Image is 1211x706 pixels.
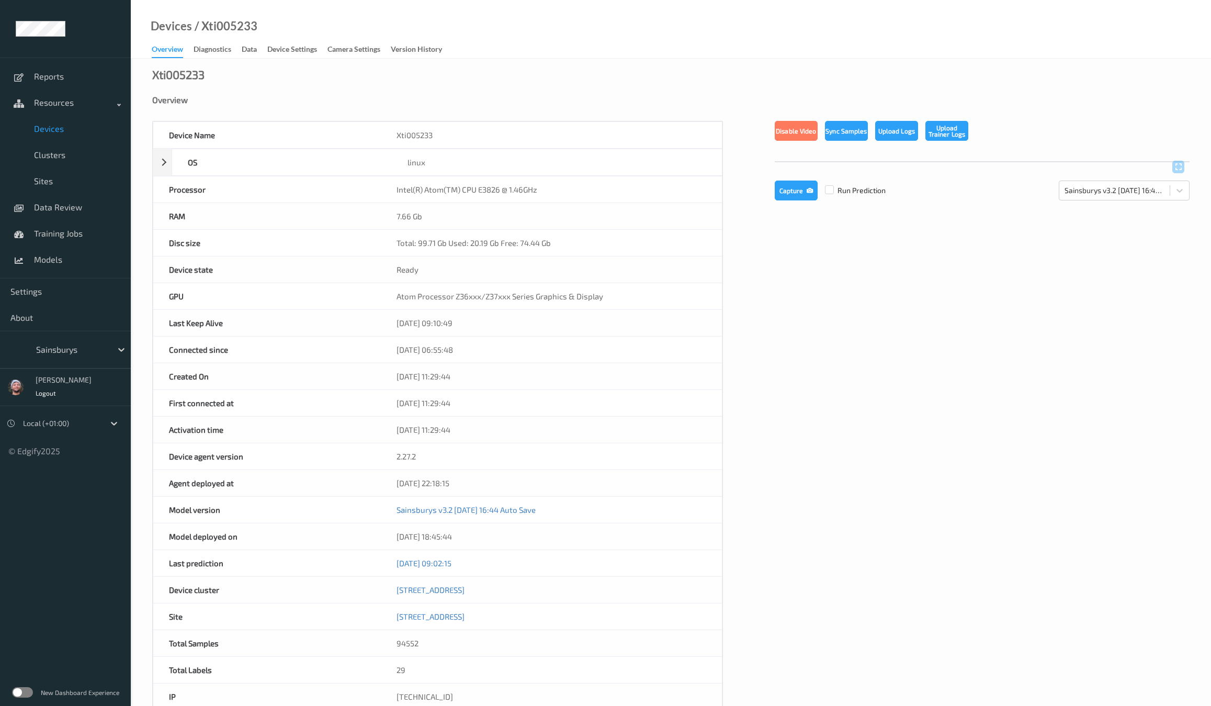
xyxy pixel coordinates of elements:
div: / Xti005233 [192,21,257,31]
div: [DATE] 11:29:44 [381,390,722,416]
div: Xti005233 [381,122,722,148]
div: Ready [381,256,722,283]
div: OSlinux [153,149,722,176]
div: Device cluster [153,577,381,603]
div: Last Keep Alive [153,310,381,336]
div: Disc size [153,230,381,256]
div: Version History [391,44,442,57]
div: GPU [153,283,381,309]
a: Data [242,42,267,57]
div: [DATE] 11:29:44 [381,363,722,389]
span: Run Prediction [818,185,886,196]
div: Overview [152,44,183,58]
div: Connected since [153,337,381,363]
div: RAM [153,203,381,229]
div: 7.66 Gb [381,203,722,229]
button: Upload Logs [875,121,918,141]
div: Atom Processor Z36xxx/Z37xxx Series Graphics & Display [381,283,722,309]
a: Sainsburys v3.2 [DATE] 16:44 Auto Save [397,505,536,514]
div: OS [172,149,392,175]
div: Device Name [153,122,381,148]
button: Capture [775,181,818,200]
a: Camera Settings [327,42,391,57]
div: Model deployed on [153,523,381,550]
a: [STREET_ADDRESS] [397,585,465,595]
div: Device agent version [153,443,381,469]
div: Created On [153,363,381,389]
div: 29 [381,657,722,683]
div: Intel(R) Atom(TM) CPU E3826 @ 1.46GHz [381,176,722,203]
a: Overview [152,42,194,58]
div: Camera Settings [327,44,380,57]
div: Overview [152,95,1190,105]
a: [STREET_ADDRESS] [397,612,465,621]
div: linux [392,149,721,175]
div: 2.27.2 [381,443,722,469]
a: Devices [151,21,192,31]
div: Diagnostics [194,44,231,57]
a: Version History [391,42,452,57]
div: [DATE] 18:45:44 [381,523,722,550]
button: Sync Samples [825,121,868,141]
a: Diagnostics [194,42,242,57]
div: Total: 99.71 Gb Used: 20.19 Gb Free: 74.44 Gb [381,230,722,256]
div: [DATE] 22:18:15 [381,470,722,496]
div: Total Labels [153,657,381,683]
div: Total Samples [153,630,381,656]
div: Data [242,44,257,57]
div: Processor [153,176,381,203]
div: Model version [153,497,381,523]
div: Device state [153,256,381,283]
div: Xti005233 [152,69,205,80]
button: Disable Video [775,121,818,141]
div: [DATE] 06:55:48 [381,337,722,363]
div: [DATE] 09:10:49 [381,310,722,336]
div: Site [153,603,381,630]
div: Activation time [153,417,381,443]
div: Device Settings [267,44,317,57]
div: Last prediction [153,550,381,576]
div: 94552 [381,630,722,656]
div: [DATE] 11:29:44 [381,417,722,443]
a: Device Settings [267,42,327,57]
div: Agent deployed at [153,470,381,496]
div: First connected at [153,390,381,416]
a: [DATE] 09:02:15 [397,558,451,568]
button: Upload Trainer Logs [925,121,968,141]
